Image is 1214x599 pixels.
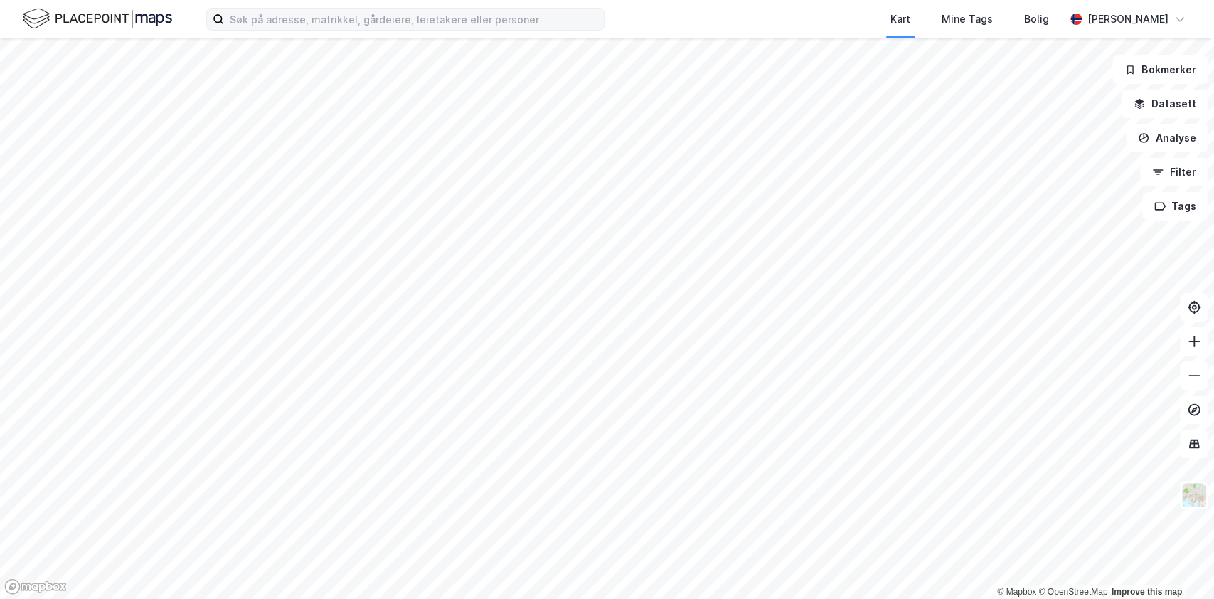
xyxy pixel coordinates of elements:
[1024,11,1049,28] div: Bolig
[224,9,604,30] input: Søk på adresse, matrikkel, gårdeiere, leietakere eller personer
[942,11,993,28] div: Mine Tags
[23,6,172,31] img: logo.f888ab2527a4732fd821a326f86c7f29.svg
[890,11,910,28] div: Kart
[1087,11,1168,28] div: [PERSON_NAME]
[1143,531,1214,599] div: Kontrollprogram for chat
[1143,531,1214,599] iframe: Chat Widget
